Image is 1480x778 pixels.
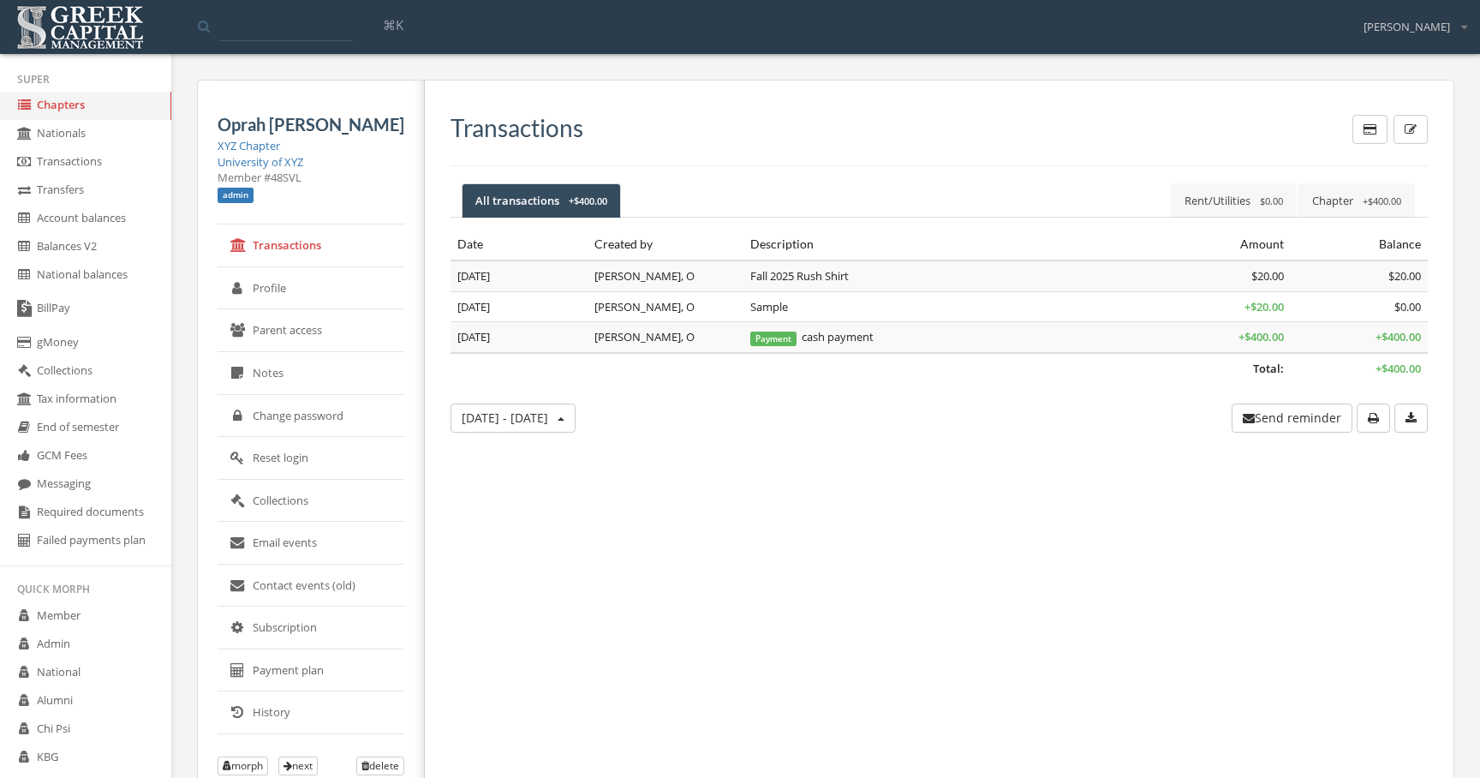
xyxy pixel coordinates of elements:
span: [PERSON_NAME], O [594,268,695,284]
span: $0.00 [1260,194,1283,207]
span: ⌘K [383,16,403,33]
a: Profile [218,267,404,310]
a: Reset login [218,437,404,480]
a: XYZ Chapter [218,138,280,153]
h3: Transactions [451,115,583,141]
span: Fall 2025 Rush Shirt [750,268,849,284]
span: Payment [750,332,797,347]
span: [PERSON_NAME] [1364,19,1450,35]
span: + $400.00 [1238,329,1284,344]
a: Collections [218,480,404,523]
span: Chapter [1312,193,1401,208]
button: [DATE] - [DATE] [451,404,576,433]
span: $20.00 [1388,268,1421,284]
span: cash payment [750,329,874,344]
a: Email events [218,522,404,565]
td: [DATE] [451,291,588,322]
a: History [218,691,404,734]
a: Change password [218,395,404,438]
span: admin [218,188,254,203]
a: Chapter+$400.00 [1298,183,1415,218]
td: [DATE] [451,322,588,353]
span: [PERSON_NAME], O [594,299,695,314]
a: Rent/Utilities$0.00 [1171,183,1297,218]
a: Subscription [218,607,404,649]
span: [PERSON_NAME], O [594,329,695,344]
td: Total: [451,353,1291,384]
div: Date [457,236,581,253]
span: $20.00 [1251,268,1284,284]
div: [PERSON_NAME] [1352,6,1467,35]
a: Transactions [218,224,404,267]
a: Parent access [218,309,404,352]
div: Created by [594,236,737,253]
span: + $400.00 [1363,194,1401,207]
span: + $400.00 [1376,329,1421,344]
a: University of XYZ [218,154,303,170]
div: Member # 48SVL [218,170,404,186]
button: delete [356,757,404,775]
span: [DATE] - [DATE] [462,410,548,426]
button: morph [218,757,268,775]
span: Rent/Utilities [1185,193,1283,208]
a: Notes [218,352,404,395]
span: + $20.00 [1244,299,1284,314]
a: All transactions+$400.00 [462,183,621,218]
a: Payment plan [218,649,404,692]
span: Sample [750,299,788,314]
div: Amount [1161,236,1285,253]
div: Description [750,236,1147,253]
td: [DATE] [451,260,588,291]
a: Contact events (old) [218,565,404,607]
span: + $400.00 [569,194,607,207]
div: Balance [1298,236,1421,253]
button: next [278,757,318,775]
button: Send reminder [1232,404,1352,433]
span: $0.00 [1394,299,1421,314]
span: + $400.00 [1376,361,1421,376]
h5: Oprah [PERSON_NAME] [218,115,404,134]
